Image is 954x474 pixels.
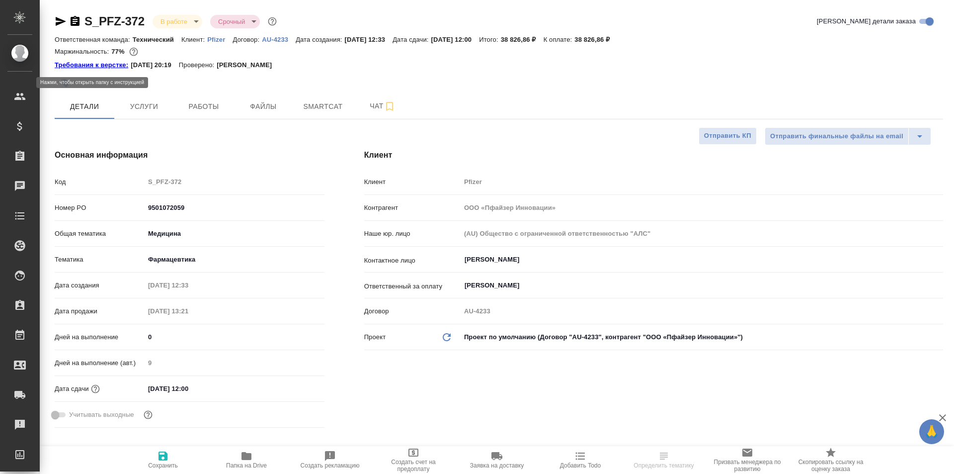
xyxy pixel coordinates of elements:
button: Добавить Todo [539,446,622,474]
p: Дата сдачи: [393,36,431,43]
input: Пустое поле [145,175,324,189]
button: Добавить тэг [55,72,77,94]
button: Отправить финальные файлы на email [765,127,909,145]
span: Работы [180,100,228,113]
p: Итого: [479,36,500,43]
p: Дней на выполнение [55,332,145,342]
p: 38 826,86 ₽ [501,36,544,43]
p: [PERSON_NAME] [217,60,279,70]
p: [DATE] 20:19 [131,60,179,70]
p: Дата сдачи [55,384,89,394]
p: Дата продажи [55,306,145,316]
button: Доп статусы указывают на важность/срочность заказа [266,15,279,28]
span: Создать счет на предоплату [378,459,449,473]
span: 🙏 [923,421,940,442]
span: Отправить финальные файлы на email [770,131,903,142]
a: Требования к верстке: [55,60,131,70]
p: Договор [364,306,461,316]
button: Если добавить услуги и заполнить их объемом, то дата рассчитается автоматически [89,382,102,395]
button: Заявка на доставку [455,446,539,474]
div: В работе [153,15,202,28]
span: Услуги [120,100,168,113]
p: [DATE] 12:33 [345,36,393,43]
input: ✎ Введи что-нибудь [145,200,324,215]
span: Учитывать выходные [69,410,134,420]
span: Заявка на доставку [470,462,524,469]
h4: Клиент [364,149,943,161]
p: Код [55,177,145,187]
button: Папка на Drive [205,446,288,474]
input: Пустое поле [145,356,324,370]
span: Создать рекламацию [301,462,360,469]
span: Папка на Drive [226,462,267,469]
span: Файлы [239,100,287,113]
button: Отправить КП [699,127,757,145]
svg: Подписаться [384,100,396,112]
p: Дата создания: [296,36,344,43]
p: Ответственный за оплату [364,282,461,291]
p: 77% [111,48,127,55]
span: Детали [61,100,108,113]
span: Чат [359,100,406,112]
input: Пустое поле [461,175,943,189]
p: Клиент [364,177,461,187]
p: Ответственная команда: [55,36,133,43]
span: Сохранить [148,462,178,469]
p: AU-4233 [262,36,296,43]
button: Определить тематику [622,446,706,474]
span: Smartcat [299,100,347,113]
p: Технический [133,36,181,43]
input: Пустое поле [145,278,232,292]
button: Выбери, если сб и вс нужно считать рабочими днями для выполнения заказа. [142,408,155,421]
div: В работе [210,15,260,28]
button: Сохранить [121,446,205,474]
p: Контактное лицо [364,256,461,266]
p: К оплате: [544,36,575,43]
input: ✎ Введи что-нибудь [145,330,324,344]
h4: Основная информация [55,149,324,161]
input: Пустое поле [461,304,943,318]
button: Создать счет на предоплату [372,446,455,474]
span: [PERSON_NAME] детали заказа [817,16,916,26]
p: Дата создания [55,281,145,290]
button: Open [938,259,940,261]
input: Пустое поле [461,200,943,215]
div: split button [765,127,931,145]
button: Скопировать ссылку [69,15,81,27]
button: В работе [158,17,190,26]
p: Наше юр. лицо [364,229,461,239]
p: Номер PO [55,203,145,213]
button: Скопировать ссылку на оценку заказа [789,446,873,474]
button: Срочный [215,17,248,26]
button: Создать рекламацию [288,446,372,474]
span: Отправить КП [704,130,751,142]
p: [DATE] 12:00 [431,36,479,43]
button: Скопировать ссылку для ЯМессенджера [55,15,67,27]
div: Фармацевтика [145,251,324,268]
p: Контрагент [364,203,461,213]
p: Клиент: [181,36,207,43]
span: Определить тематику [634,462,694,469]
span: Скопировать ссылку на оценку заказа [795,459,867,473]
p: Общая тематика [55,229,145,239]
div: Проект по умолчанию (Договор "AU-4233", контрагент "ООО «Пфайзер Инновации»") [461,329,943,346]
button: Призвать менеджера по развитию [706,446,789,474]
a: S_PFZ-372 [84,14,145,28]
p: Дней на выполнение (авт.) [55,358,145,368]
p: Тематика [55,255,145,265]
input: ✎ Введи что-нибудь [145,381,232,396]
input: Пустое поле [145,304,232,318]
p: Маржинальность: [55,48,111,55]
a: AU-4233 [262,35,296,43]
input: Пустое поле [461,226,943,241]
p: Проверено: [179,60,217,70]
button: 🙏 [919,419,944,444]
span: Призвать менеджера по развитию [712,459,783,473]
button: Open [938,284,940,286]
div: Медицина [145,225,324,242]
p: Договор: [233,36,262,43]
p: Проект [364,332,386,342]
a: Pfizer [207,35,233,43]
p: 38 826,86 ₽ [574,36,617,43]
p: Pfizer [207,36,233,43]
